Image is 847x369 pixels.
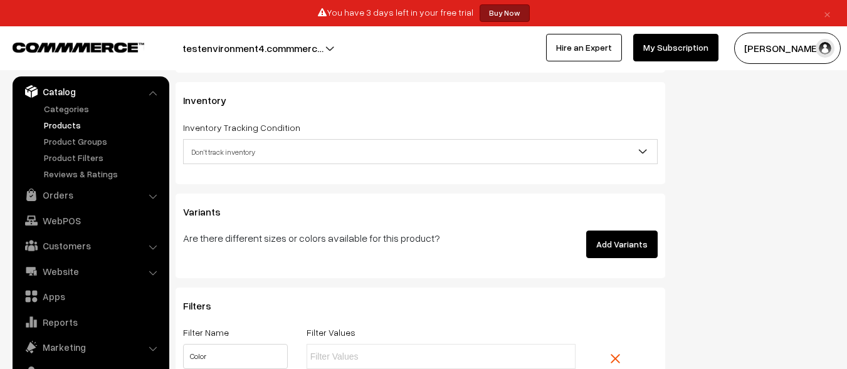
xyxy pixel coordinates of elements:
[41,135,165,148] a: Product Groups
[4,4,843,22] div: You have 3 days left in your free trial
[184,141,657,163] span: Don't track inventory
[183,299,226,312] span: Filters
[13,43,144,52] img: COMMMERCE
[16,234,165,257] a: Customers
[16,184,165,206] a: Orders
[819,6,836,21] a: ×
[734,33,841,64] button: [PERSON_NAME]
[16,336,165,358] a: Marketing
[586,231,658,258] button: Add Variants
[16,285,165,308] a: Apps
[611,354,620,363] img: close
[310,350,420,363] input: Filter Values
[183,139,658,164] span: Don't track inventory
[307,326,355,339] label: Filter Values
[41,102,165,115] a: Categories
[16,260,165,283] a: Website
[41,118,165,132] a: Products
[16,209,165,232] a: WebPOS
[183,205,236,218] span: Variants
[183,94,241,107] span: Inventory
[139,33,367,64] button: testenvironment4.commmerc…
[480,4,530,22] a: Buy Now
[816,39,834,58] img: user
[41,151,165,164] a: Product Filters
[41,167,165,180] a: Reviews & Ratings
[13,39,122,54] a: COMMMERCE
[183,231,493,246] p: Are there different sizes or colors available for this product?
[546,34,622,61] a: Hire an Expert
[633,34,718,61] a: My Subscription
[16,311,165,333] a: Reports
[183,326,229,339] label: Filter Name
[183,121,300,134] label: Inventory Tracking Condition
[16,80,165,103] a: Catalog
